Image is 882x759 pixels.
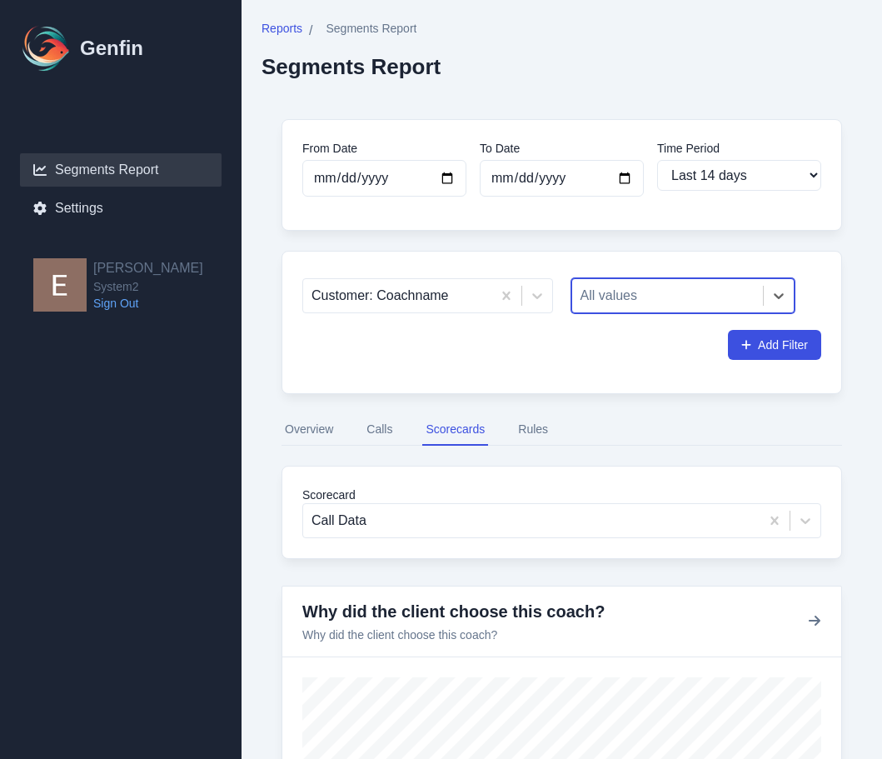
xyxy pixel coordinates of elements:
[363,414,396,446] button: Calls
[93,258,203,278] h2: [PERSON_NAME]
[20,153,222,187] a: Segments Report
[657,140,821,157] label: Time Period
[20,22,73,75] img: Logo
[302,627,605,643] p: Why did the client choose this coach?
[80,35,143,62] h1: Genfin
[33,258,87,312] img: Eugene Moore
[302,487,821,503] label: Scorecard
[302,602,605,621] a: Why did the client choose this coach?
[326,20,416,37] span: Segments Report
[20,192,222,225] a: Settings
[282,414,336,446] button: Overview
[93,295,203,312] a: Sign Out
[262,20,302,37] span: Reports
[480,140,644,157] label: To Date
[262,20,302,41] a: Reports
[728,330,821,360] button: Add Filter
[262,54,441,79] h2: Segments Report
[515,414,551,446] button: Rules
[422,414,488,446] button: Scorecards
[302,140,466,157] label: From Date
[808,612,821,632] button: View details
[93,278,203,295] span: System2
[309,21,312,41] span: /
